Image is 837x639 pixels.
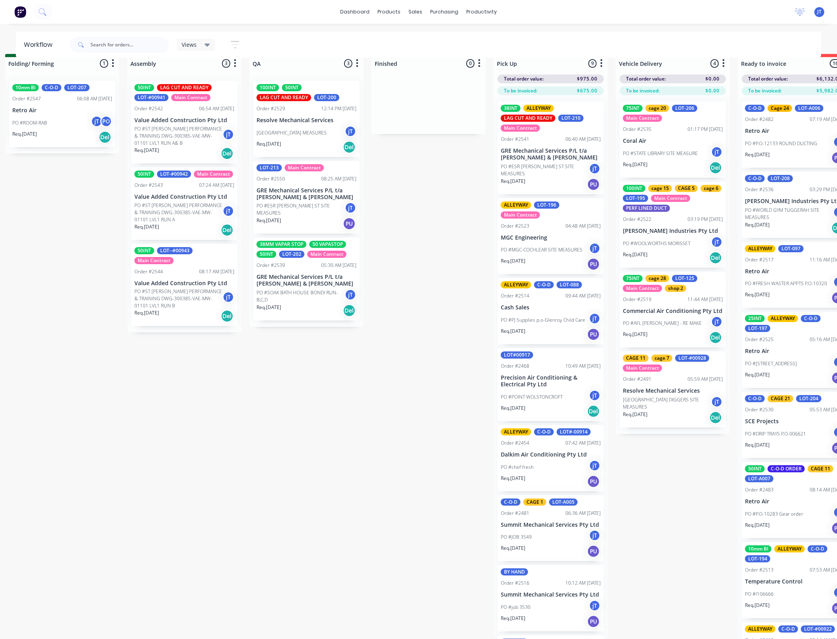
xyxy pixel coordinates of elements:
[745,602,770,609] p: Req. [DATE]
[501,223,529,230] div: Order #2523
[99,131,111,144] div: Del
[221,147,234,160] div: Del
[12,130,37,138] p: Req. [DATE]
[665,285,686,292] div: shop 2
[157,171,191,178] div: LOT-#00942
[623,138,723,144] p: Coral Air
[688,216,723,223] div: 03:19 PM [DATE]
[796,395,822,402] div: LOT-204
[222,205,234,217] div: jT
[336,6,373,18] a: dashboard
[257,202,345,217] p: PO #ESR [PERSON_NAME] ST SITE MEASURES
[501,604,531,611] p: PO #job 3530
[221,310,234,322] div: Del
[279,251,305,258] div: LOT-202
[134,268,163,275] div: Order #2544
[131,81,238,163] div: 50INTLAG CUT AND READYLOT-#00941Main ContractOrder #254206:54 AM [DATE]Value Added Construction P...
[134,194,234,200] p: Value Added Construction Pty Ltd
[623,185,645,192] div: 100INT
[157,84,212,91] div: LAG CUT AND READY
[221,224,234,236] div: Del
[623,355,649,362] div: CAGE 11
[14,6,26,18] img: Factory
[745,221,770,228] p: Req. [DATE]
[134,105,163,112] div: Order #2542
[745,545,772,553] div: 10mm BI
[577,75,598,83] span: $975.00
[498,495,604,562] div: C-O-DCAGE 1LOT-A005Order #248106:36 AM [DATE]Summit Mechanical Services Pty LtdPO #JOB 3549jTReq....
[321,175,356,182] div: 08:25 AM [DATE]
[745,566,774,574] div: Order #2513
[745,336,774,343] div: Order #2525
[134,257,174,264] div: Main Contract
[134,280,234,287] p: Value Added Construction Pty Ltd
[675,355,709,362] div: LOT-#00928
[501,522,601,528] p: Summit Mechanical Services Pty Ltd
[501,211,540,219] div: Main Contract
[745,325,770,332] div: LOT-197
[404,6,426,18] div: sales
[745,116,774,123] div: Order #2482
[501,545,525,552] p: Req. [DATE]
[100,115,112,127] div: PO
[587,615,600,628] div: PU
[623,296,651,303] div: Order #2519
[24,40,56,50] div: Workflow
[134,247,154,254] div: 50INT
[711,396,723,408] div: jT
[768,105,792,112] div: Cage 24
[672,105,697,112] div: LOT-206
[501,405,525,412] p: Req. [DATE]
[778,626,798,633] div: C-O-D
[199,268,234,275] div: 08:17 AM [DATE]
[589,390,601,401] div: jT
[688,376,723,383] div: 05:59 AM [DATE]
[504,87,537,94] span: To be invoiced:
[501,163,589,177] p: PO #ESR [PERSON_NAME] ST SITE MEASURES
[534,201,559,209] div: LOT-196
[620,182,726,268] div: 100INTcage 15CAGE 5cage 6LOT-195Main ContractPERF LINED DUCTOrder #252203:19 PM [DATE][PERSON_NAM...
[91,115,103,127] div: jT
[745,465,765,472] div: 50INT
[745,280,827,287] p: PO #FRESH WASTER APPTS P.O-10320
[134,94,169,101] div: LOT-#00941
[745,486,774,493] div: Order #2483
[748,75,788,83] span: Total order value:
[257,187,356,201] p: GRE Mechanical Services P/L t/a [PERSON_NAME] & [PERSON_NAME]
[501,105,521,112] div: 38INT
[426,6,462,18] div: purchasing
[501,328,525,335] p: Req. [DATE]
[688,296,723,303] div: 11:44 AM [DATE]
[778,245,804,252] div: LOT-097
[745,207,833,221] p: PO #WORLD GYM TUGGERAH SITE MEASURES
[745,245,776,252] div: ALLEYWAY
[199,182,234,189] div: 07:24 AM [DATE]
[501,393,563,401] p: PO #POINT WOLSTONCROFT
[257,274,356,287] p: GRE Mechanical Services P/L t/a [PERSON_NAME] & [PERSON_NAME]
[501,201,531,209] div: ALLEYWAY
[253,81,360,157] div: 100INT50INTLAG CUT AND READYLOT-200Order #252912:14 PM [DATE]Resolve Mechanical Services[GEOGRAPH...
[257,175,285,182] div: Order #2550
[675,185,698,192] div: CAGE 5
[672,275,697,282] div: LOT-125
[501,178,525,185] p: Req. [DATE]
[623,205,670,212] div: PERF LINED DUCT
[701,185,722,192] div: cage 6
[557,428,591,436] div: LOT#-00914
[501,499,521,506] div: C-O-D
[623,411,647,418] p: Req. [DATE]
[745,151,770,158] p: Req. [DATE]
[623,376,651,383] div: Order #2491
[623,396,711,411] p: [GEOGRAPHIC_DATA] DIGGERS SITE MEASURES
[343,141,356,154] div: Del
[745,360,797,367] p: PO #[STREET_ADDRESS]
[257,84,279,91] div: 100INT
[498,565,604,631] div: BY HANDOrder #251610:12 AM [DATE]Summit Mechanical Services Pty LtdPO #job 3530jTReq.[DATE]PU
[345,202,356,214] div: jT
[620,272,726,348] div: 75INTcage 28LOT-125Main Contractshop 2Order #251911:44 AM [DATE]Commercial Air Conditioning Pty L...
[565,292,601,299] div: 09:44 AM [DATE]
[565,439,601,447] div: 07:42 AM [DATE]
[90,37,169,53] input: Search for orders...
[257,304,281,311] p: Req. [DATE]
[774,545,805,553] div: ALLEYWAY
